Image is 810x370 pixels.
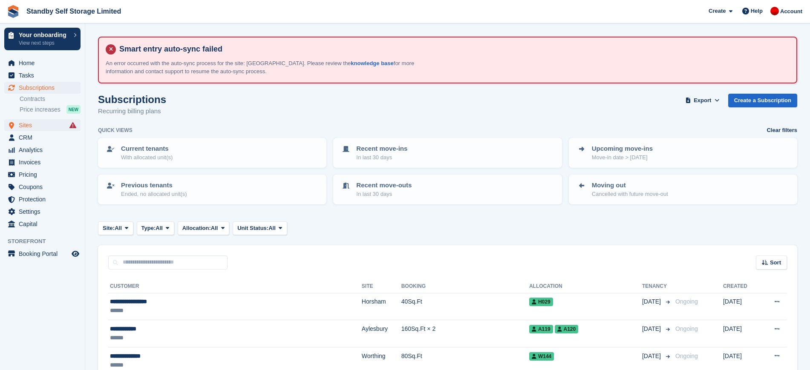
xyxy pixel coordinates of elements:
[70,249,81,259] a: Preview store
[19,132,70,143] span: CRM
[20,95,81,103] a: Contracts
[141,224,156,232] span: Type:
[19,218,70,230] span: Capital
[4,132,81,143] a: menu
[4,218,81,230] a: menu
[4,57,81,69] a: menu
[19,32,69,38] p: Your onboarding
[4,193,81,205] a: menu
[19,144,70,156] span: Analytics
[4,144,81,156] a: menu
[116,44,790,54] h4: Smart entry auto-sync failed
[555,325,579,333] span: A120
[19,39,69,47] p: View next steps
[98,94,166,105] h1: Subscriptions
[684,94,721,108] button: Export
[592,190,668,198] p: Cancelled with future move-out
[115,224,122,232] span: All
[19,193,70,205] span: Protection
[20,106,61,114] span: Price increases
[780,7,802,16] span: Account
[4,82,81,94] a: menu
[19,82,70,94] span: Subscriptions
[334,139,561,167] a: Recent move-ins In last 30 days
[19,119,70,131] span: Sites
[642,280,672,293] th: Tenancy
[4,169,81,181] a: menu
[723,280,760,293] th: Created
[675,325,698,332] span: Ongoing
[356,144,407,154] p: Recent move-ins
[103,224,115,232] span: Site:
[362,280,401,293] th: Site
[529,325,553,333] span: A119
[121,144,173,154] p: Current tenants
[20,105,81,114] a: Price increases NEW
[767,126,797,135] a: Clear filters
[19,57,70,69] span: Home
[233,221,287,235] button: Unit Status: All
[98,106,166,116] p: Recurring billing plans
[723,293,760,320] td: [DATE]
[8,237,85,246] span: Storefront
[19,69,70,81] span: Tasks
[362,320,401,347] td: Aylesbury
[19,181,70,193] span: Coupons
[356,190,412,198] p: In last 30 days
[108,280,362,293] th: Customer
[642,324,663,333] span: [DATE]
[4,206,81,218] a: menu
[98,126,133,134] h6: Quick views
[401,293,529,320] td: 40Sq.Ft
[592,144,653,154] p: Upcoming move-ins
[268,224,276,232] span: All
[178,221,230,235] button: Allocation: All
[694,96,711,105] span: Export
[121,181,187,190] p: Previous tenants
[401,320,529,347] td: 160Sq.Ft × 2
[99,175,326,204] a: Previous tenants Ended, no allocated unit(s)
[4,119,81,131] a: menu
[770,7,779,15] img: Aaron Winter
[106,59,425,76] p: An error occurred with the auto-sync process for the site: [GEOGRAPHIC_DATA]. Please review the f...
[570,139,796,167] a: Upcoming move-ins Move-in date > [DATE]
[675,298,698,305] span: Ongoing
[19,248,70,260] span: Booking Portal
[334,175,561,204] a: Recent move-outs In last 30 days
[362,293,401,320] td: Horsham
[592,181,668,190] p: Moving out
[182,224,211,232] span: Allocation:
[770,258,781,267] span: Sort
[69,122,76,129] i: Smart entry sync failures have occurred
[675,353,698,359] span: Ongoing
[156,224,163,232] span: All
[99,139,326,167] a: Current tenants With allocated unit(s)
[709,7,726,15] span: Create
[4,181,81,193] a: menu
[728,94,797,108] a: Create a Subscription
[121,190,187,198] p: Ended, no allocated unit(s)
[723,320,760,347] td: [DATE]
[529,352,554,361] span: W144
[98,221,133,235] button: Site: All
[351,60,393,66] a: knowledge base
[751,7,763,15] span: Help
[529,280,642,293] th: Allocation
[642,297,663,306] span: [DATE]
[23,4,124,18] a: Standby Self Storage Limited
[529,298,553,306] span: H029
[356,181,412,190] p: Recent move-outs
[121,153,173,162] p: With allocated unit(s)
[66,105,81,114] div: NEW
[4,28,81,50] a: Your onboarding View next steps
[4,69,81,81] a: menu
[356,153,407,162] p: In last 30 days
[4,248,81,260] a: menu
[211,224,218,232] span: All
[19,206,70,218] span: Settings
[570,175,796,204] a: Moving out Cancelled with future move-out
[19,169,70,181] span: Pricing
[642,352,663,361] span: [DATE]
[401,280,529,293] th: Booking
[592,153,653,162] p: Move-in date > [DATE]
